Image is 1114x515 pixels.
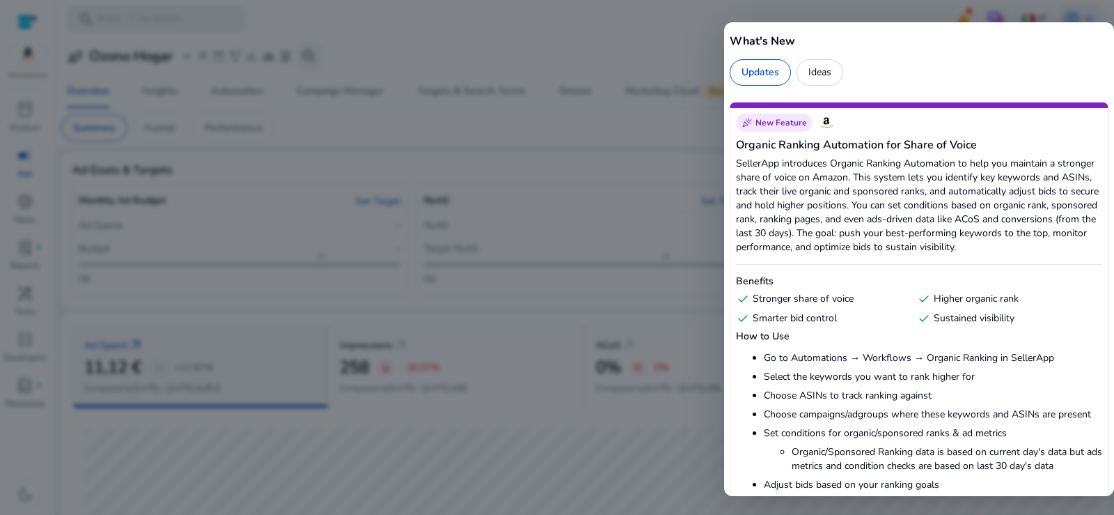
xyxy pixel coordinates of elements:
h6: Benefits [736,275,1102,289]
h6: How to Use [736,330,1102,344]
img: Amazon [818,114,835,131]
li: Set conditions for organic/sponsored ranks & ad metrics [764,426,1102,473]
div: Higher organic rank [917,292,1092,306]
div: Updates [730,59,791,86]
div: Sustained visibility [917,312,1092,325]
li: Adjust bids based on your ranking goals [764,478,1102,492]
li: Select the keywords you want to rank higher for [764,370,1102,384]
span: check [736,292,750,306]
li: Choose campaigns/adgroups where these keywords and ASINs are present [764,408,1102,422]
h5: What's New [730,33,1108,49]
div: Stronger share of voice [736,292,911,306]
span: New Feature [755,117,807,128]
span: check [917,292,931,306]
li: Choose ASINs to track ranking against [764,389,1102,403]
h5: Organic Ranking Automation for Share of Voice [736,137,1102,153]
li: Organic/Sponsored Ranking data is based on current day's data but ads metrics and condition check... [792,445,1102,473]
span: check [736,312,750,325]
li: Go to Automations → Workflows → Organic Ranking in SellerApp [764,351,1102,365]
span: celebration [742,117,753,128]
div: Ideas [797,59,843,86]
div: Smarter bid control [736,312,911,325]
span: check [917,312,931,325]
p: SellerApp introduces Organic Ranking Automation to help you maintain a stronger share of voice on... [736,157,1102,254]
